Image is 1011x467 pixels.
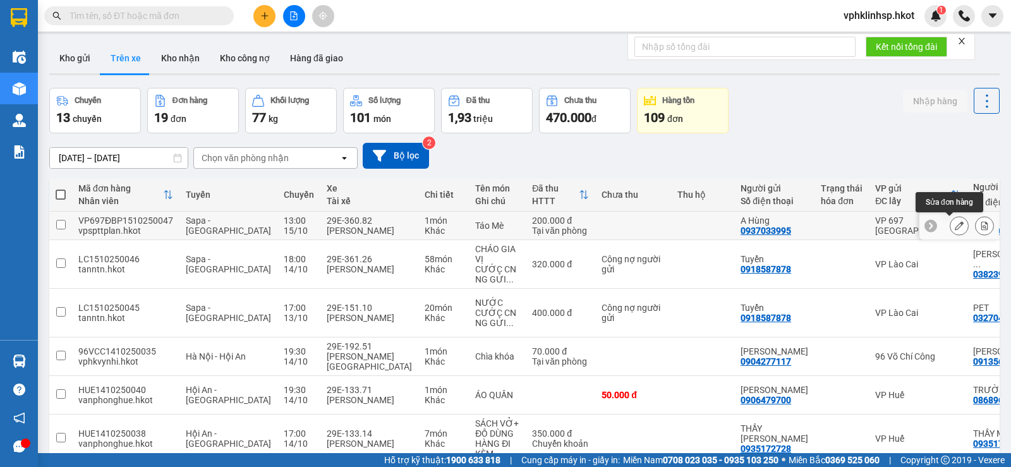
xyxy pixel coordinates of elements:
[866,37,947,57] button: Kết nối tổng đài
[875,308,960,318] div: VP Lào Cai
[13,412,25,424] span: notification
[446,455,500,465] strong: 1900 633 818
[521,453,620,467] span: Cung cấp máy in - giấy in:
[327,439,412,449] div: [PERSON_NAME]
[327,226,412,236] div: [PERSON_NAME]
[373,114,391,124] span: món
[475,244,519,264] div: CHÁO GIA VỊ
[532,308,589,318] div: 400.000 đ
[889,453,891,467] span: |
[662,96,694,105] div: Hàng tồn
[186,215,271,236] span: Sapa - [GEOGRAPHIC_DATA]
[270,96,309,105] div: Khối lượng
[475,308,519,328] div: CƯỚC CN NG GỬI (HÀNG ĐI 13/10)
[532,439,589,449] div: Chuyển khoản
[78,264,173,274] div: tanntn.hkot
[741,313,791,323] div: 0918587878
[327,254,412,264] div: 29E-361.26
[289,11,298,20] span: file-add
[425,190,463,200] div: Chi tiết
[13,355,26,368] img: warehouse-icon
[186,190,271,200] div: Tuyến
[151,43,210,73] button: Kho nhận
[466,96,490,105] div: Đã thu
[78,428,173,439] div: HUE1410250038
[425,215,463,226] div: 1 món
[875,390,960,400] div: VP Huế
[425,356,463,367] div: Khác
[448,110,471,125] span: 1,93
[602,254,665,274] div: Công nợ người gửi
[950,216,969,235] div: Sửa đơn hàng
[327,385,412,395] div: 29E-133.71
[339,153,349,163] svg: open
[78,196,163,206] div: Nhân viên
[50,148,188,168] input: Select a date range.
[475,221,519,231] div: Táo Mè
[741,215,808,226] div: A Hùng
[876,40,937,54] span: Kết nối tổng đài
[186,254,271,274] span: Sapa - [GEOGRAPHIC_DATA]
[875,196,950,206] div: ĐC lấy
[171,114,186,124] span: đơn
[741,385,808,395] div: TẤN DŨNG
[532,215,589,226] div: 200.000 đ
[667,114,683,124] span: đơn
[425,428,463,439] div: 7 món
[532,226,589,236] div: Tại văn phòng
[602,190,665,200] div: Chưa thu
[741,183,808,193] div: Người gửi
[741,303,808,313] div: Tuyển
[475,390,519,400] div: ÁO QUẦN
[741,254,808,264] div: Tuyển
[875,215,960,236] div: VP 697 [GEOGRAPHIC_DATA]
[532,346,589,356] div: 70.000 đ
[49,88,141,133] button: Chuyến13chuyến
[833,8,924,23] span: vphklinhsp.hkot
[78,254,173,264] div: LC1510250046
[186,351,246,361] span: Hà Nội - Hội An
[916,192,983,212] div: Sửa đơn hàng
[350,110,371,125] span: 101
[532,196,579,206] div: HTTT
[186,303,271,323] span: Sapa - [GEOGRAPHIC_DATA]
[284,356,314,367] div: 14/10
[741,346,808,356] div: Phạm Xuân Nguyên
[425,264,463,274] div: Khác
[741,356,791,367] div: 0904277117
[147,88,239,133] button: Đơn hàng19đơn
[284,385,314,395] div: 19:30
[327,196,412,206] div: Tài xế
[13,145,26,159] img: solution-icon
[821,196,863,206] div: hóa đơn
[327,303,412,313] div: 29E-151.10
[78,183,163,193] div: Mã đơn hàng
[284,395,314,405] div: 14/10
[741,264,791,274] div: 0918587878
[959,10,970,21] img: phone-icon
[741,395,791,405] div: 0906479700
[280,43,353,73] button: Hàng đã giao
[875,183,950,193] div: VP gửi
[591,114,596,124] span: đ
[425,395,463,405] div: Khác
[903,90,967,112] button: Nhập hàng
[475,264,519,284] div: CƯỚC CN NG GỬI (HÀNG ĐI 14/10)
[186,385,271,405] span: Hội An - [GEOGRAPHIC_DATA]
[202,152,289,164] div: Chọn văn phòng nhận
[78,395,173,405] div: vanphonghue.hkot
[284,215,314,226] div: 13:00
[957,37,966,45] span: close
[825,455,880,465] strong: 0369 525 060
[186,428,271,449] span: Hội An - [GEOGRAPHIC_DATA]
[11,8,27,27] img: logo-vxr
[78,313,173,323] div: tanntn.hkot
[741,423,808,444] div: THẦY MINH TIẾN
[425,346,463,356] div: 1 món
[252,110,266,125] span: 77
[245,88,337,133] button: Khối lượng77kg
[441,88,533,133] button: Đã thu1,93 triệu
[283,5,305,27] button: file-add
[493,449,501,459] span: ...
[384,453,500,467] span: Hỗ trợ kỹ thuật:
